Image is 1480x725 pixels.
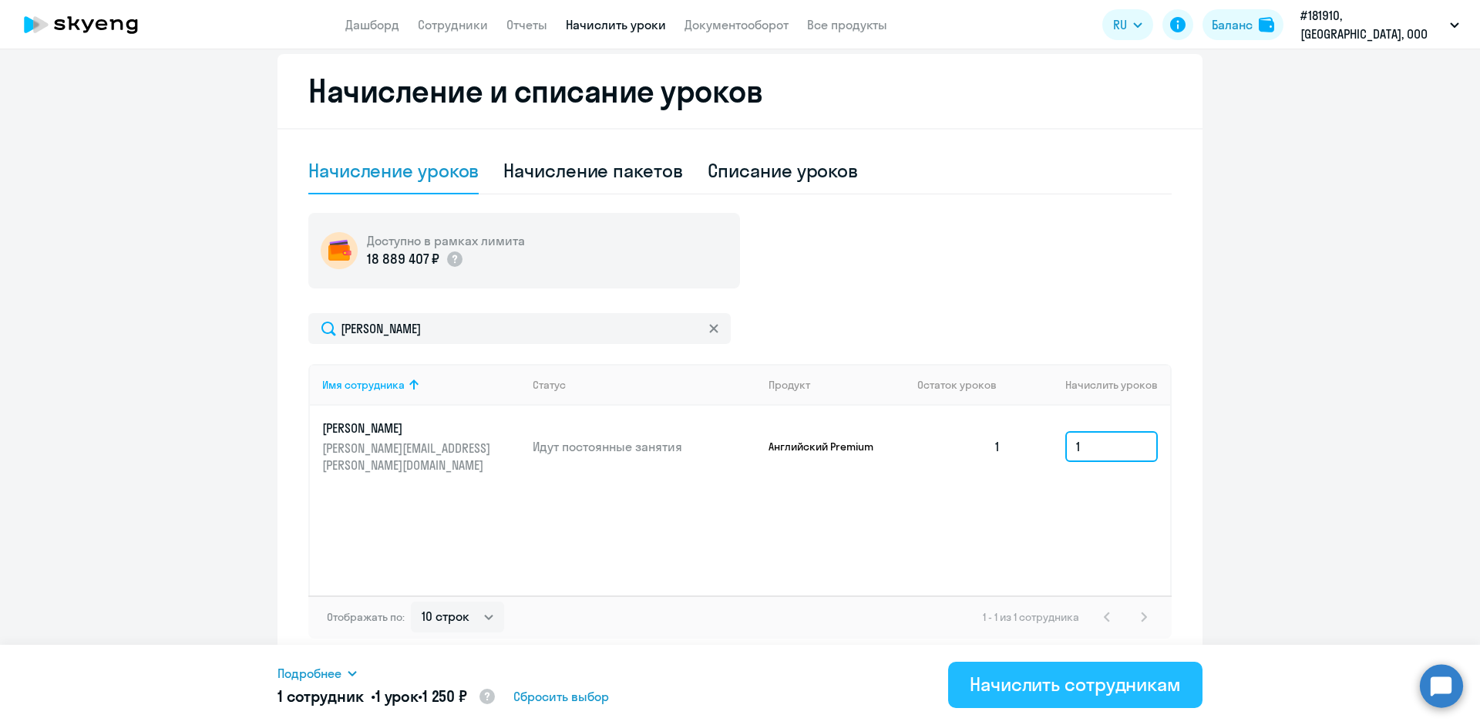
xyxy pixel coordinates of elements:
h5: 1 сотрудник • • [277,686,496,709]
p: 18 889 407 ₽ [367,249,439,269]
div: Баланс [1212,15,1253,34]
div: Начислить сотрудникам [970,672,1181,696]
div: Начисление пакетов [503,158,682,183]
p: #181910, [GEOGRAPHIC_DATA], ООО [1300,6,1444,43]
a: Сотрудники [418,17,488,32]
img: wallet-circle.png [321,232,358,269]
p: [PERSON_NAME] [322,420,495,437]
span: Подробнее [277,664,341,683]
a: Начислить уроки [566,17,666,32]
button: #181910, [GEOGRAPHIC_DATA], ООО [1293,6,1467,43]
a: Документооборот [684,17,789,32]
td: 1 [905,406,1013,487]
p: Английский Premium [769,440,884,454]
div: Продукт [769,378,906,392]
div: Продукт [769,378,810,392]
div: Списание уроков [708,158,859,183]
img: balance [1259,17,1274,32]
div: Имя сотрудника [322,378,520,392]
p: Идут постоянные занятия [533,438,756,455]
a: Дашборд [345,17,399,32]
span: 1 урок [375,686,418,706]
span: Остаток уроков [917,378,997,392]
button: Начислить сотрудникам [948,662,1202,708]
span: RU [1113,15,1127,34]
th: Начислить уроков [1013,364,1170,406]
div: Статус [533,378,756,392]
a: Все продукты [807,17,887,32]
span: 1 - 1 из 1 сотрудника [983,610,1079,624]
p: [PERSON_NAME][EMAIL_ADDRESS][PERSON_NAME][DOMAIN_NAME] [322,440,495,474]
span: 1 250 ₽ [422,686,467,706]
button: Балансbalance [1202,9,1283,40]
h2: Начисление и списание уроков [308,72,1172,110]
span: Отображать по: [327,610,405,624]
h5: Доступно в рамках лимита [367,232,525,249]
div: Статус [533,378,566,392]
a: Отчеты [506,17,547,32]
input: Поиск по имени, email, продукту или статусу [308,313,731,344]
a: [PERSON_NAME][PERSON_NAME][EMAIL_ADDRESS][PERSON_NAME][DOMAIN_NAME] [322,420,520,474]
div: Остаток уроков [917,378,1013,392]
div: Начисление уроков [308,158,479,183]
button: RU [1102,9,1153,40]
span: Сбросить выбор [513,687,609,706]
div: Имя сотрудника [322,378,405,392]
